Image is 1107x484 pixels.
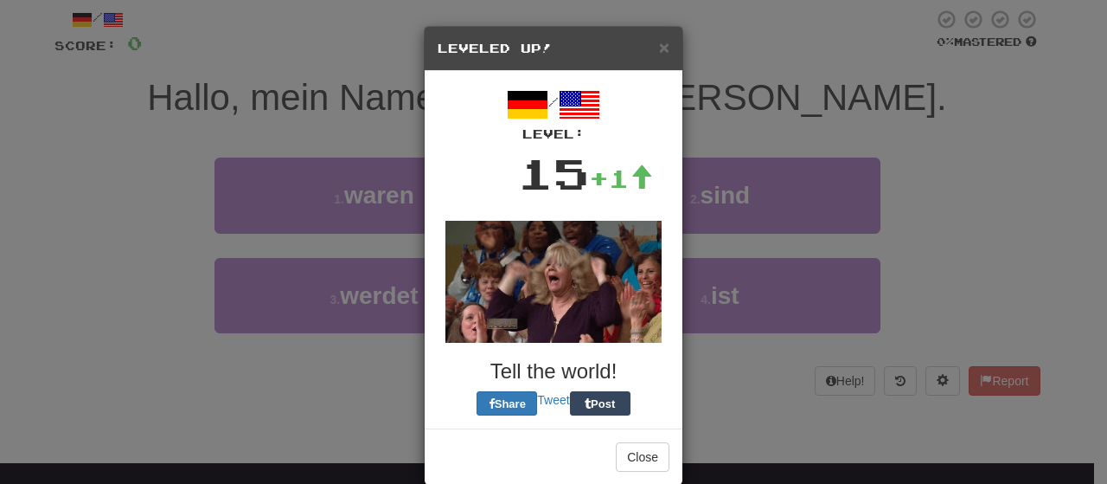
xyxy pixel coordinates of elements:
div: Level: [438,126,669,143]
a: Tweet [537,393,569,407]
button: Share [477,391,537,416]
h5: Leveled Up! [438,40,669,57]
div: 15 [518,143,589,203]
button: Close [659,38,669,56]
div: +1 [589,161,653,196]
button: Post [570,391,630,416]
button: Close [616,442,669,472]
h3: Tell the world! [438,360,669,383]
img: happy-lady-c767e5519d6a7a6d241e17537db74d2b6302dbbc2957d4f543dfdf5f6f88f9b5.gif [445,221,662,343]
div: / [438,84,669,143]
span: × [659,37,669,57]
